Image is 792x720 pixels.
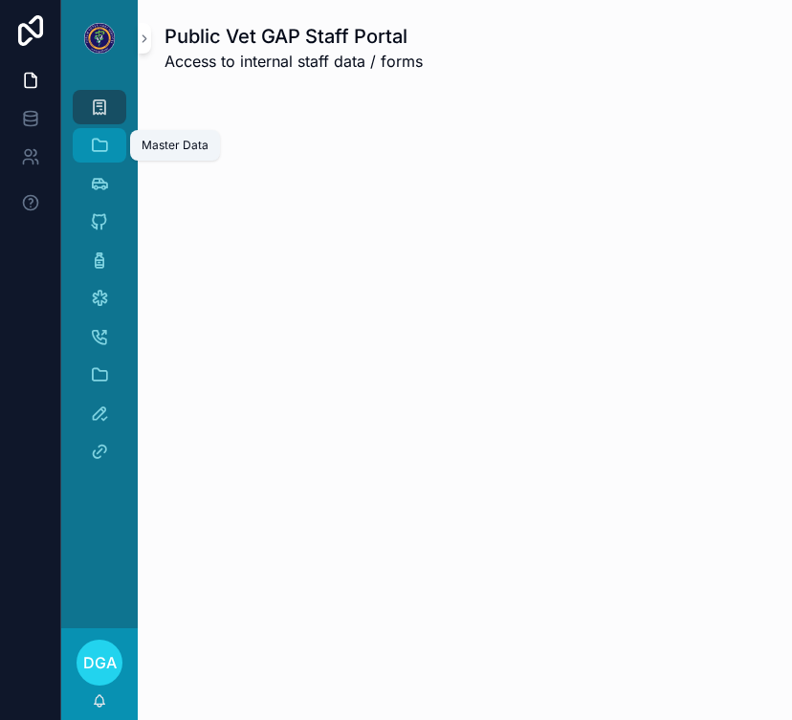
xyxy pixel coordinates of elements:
[61,76,138,493] div: scrollable content
[83,651,117,674] span: DGA
[165,50,423,73] span: Access to internal staff data / forms
[165,23,423,50] h1: Public Vet GAP Staff Portal
[142,138,209,153] div: Master Data
[84,23,115,54] img: App logo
